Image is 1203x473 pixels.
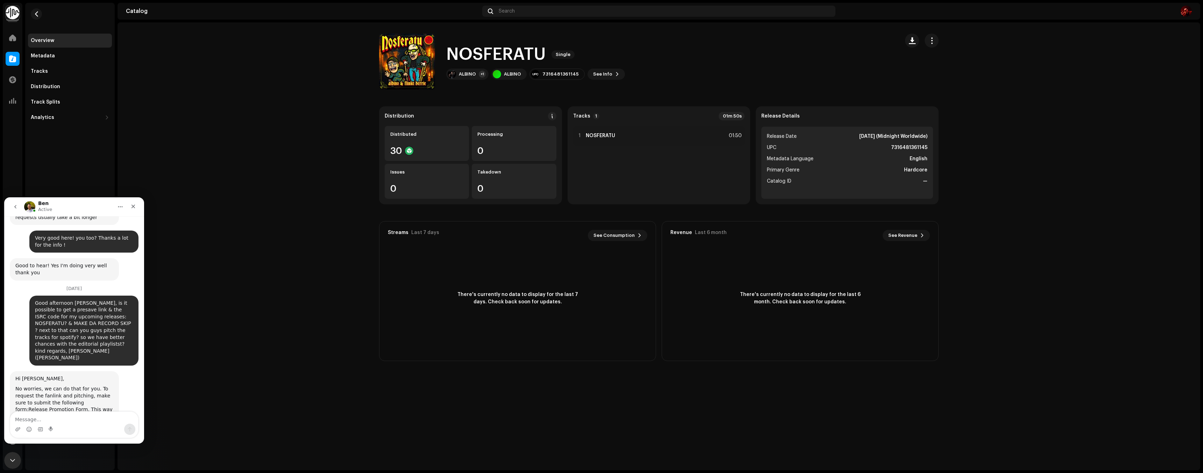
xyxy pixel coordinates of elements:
div: Distribution [385,113,414,119]
iframe: Intercom live chat [4,452,21,469]
div: Analytics [31,115,54,120]
re-m-nav-item: Distribution [28,80,112,94]
span: Single [551,50,575,59]
div: +1 [479,71,486,78]
div: ALBINO [504,71,521,77]
button: See Info [588,69,625,80]
strong: Release Details [761,113,800,119]
p-badge: 1 [593,113,599,119]
div: Track Splits [31,99,60,105]
div: 7316481361145 [542,71,579,77]
button: See Revenue [883,230,930,241]
span: See Revenue [888,228,917,242]
strong: Hardcore [904,166,927,174]
div: 01m 50s [719,112,745,120]
re-m-nav-item: Track Splits [28,95,112,109]
textarea: Message… [6,214,134,226]
div: Issues [390,169,463,175]
img: ffb6570f-75d3-4cb8-bd64-031b233efdd7 [448,70,456,78]
img: 9de1e23f-6e88-4104-ad65-7e517bcb5df7 [1181,6,1192,17]
div: Distribution [31,84,60,90]
strong: [DATE] (Midnight Worldwide) [859,132,927,141]
div: Metadata [31,53,55,59]
span: UPC [767,143,776,152]
div: Tracks [31,69,48,74]
img: 0f74c21f-6d1c-4dbc-9196-dbddad53419e [6,6,20,20]
span: There's currently no data to display for the last 6 month. Check back soon for updates. [737,291,863,306]
div: Takedown [477,169,550,175]
button: Upload attachment [11,229,16,235]
re-m-nav-item: Metadata [28,49,112,63]
iframe: Intercom live chat [4,197,144,444]
div: Distributed [390,132,463,137]
div: Last 6 month [695,230,727,235]
strong: 7316481361145 [891,143,927,152]
strong: — [923,177,927,185]
button: Start recording [44,229,50,235]
a: Release Promotion Form [24,209,84,215]
div: Overview [31,38,54,43]
strong: English [910,155,927,163]
div: Last 7 days [411,230,439,235]
button: See Consumption [588,230,647,241]
button: Gif picker [33,229,39,235]
re-m-nav-item: Overview [28,34,112,48]
div: Catalog [126,8,479,14]
button: Send a message… [120,226,131,238]
span: Primary Genre [767,166,799,174]
div: 01:50 [726,132,742,140]
re-m-nav-dropdown: Analytics [28,111,112,125]
button: Emoji picker [22,229,28,235]
span: Release Date [767,132,797,141]
div: Revenue [670,230,692,235]
span: See Info [593,67,612,81]
div: Streams [388,230,408,235]
span: Catalog ID [767,177,791,185]
span: There's currently no data to display for the last 7 days. Check back soon for updates. [455,291,581,306]
span: See Consumption [593,228,635,242]
span: Metadata Language [767,155,813,163]
div: Processing [477,132,550,137]
strong: NOSFERATU [586,133,615,139]
span: Search [499,8,515,14]
strong: Tracks [573,113,590,119]
h1: NOSFERATU [446,43,546,66]
re-m-nav-item: Tracks [28,64,112,78]
div: ALBINO [459,71,476,77]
